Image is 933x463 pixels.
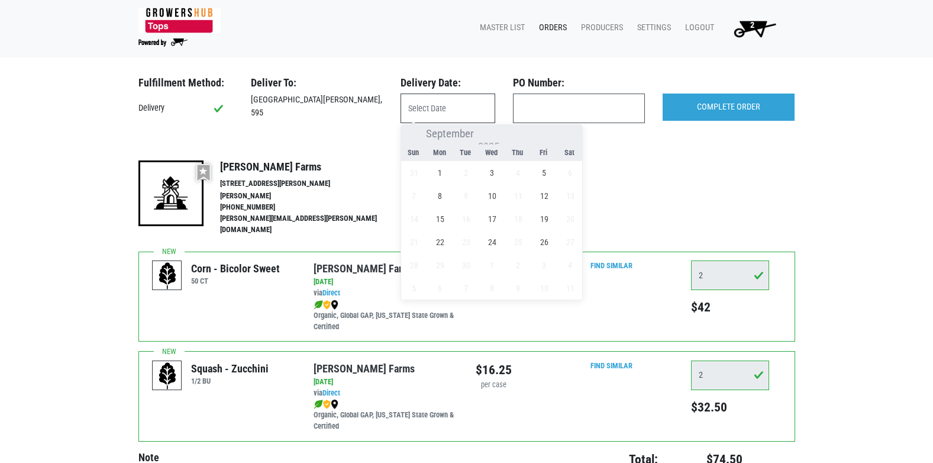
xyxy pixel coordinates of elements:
span: October 10, 2025 [532,276,556,300]
span: October 1, 2025 [480,253,503,276]
div: [GEOGRAPHIC_DATA][PERSON_NAME], 595 [242,94,392,119]
span: September 19, 2025 [532,207,556,230]
a: Direct [322,388,340,397]
div: [DATE] [314,276,457,288]
a: Orders [530,17,572,39]
input: COMPLETE ORDER [663,94,795,121]
span: September 5, 2025 [532,161,556,184]
input: Select Date [401,94,495,123]
img: safety-e55c860ca8c00a9c171001a62a92dabd.png [323,400,331,409]
span: September 23, 2025 [454,230,477,253]
h5: $32.50 [691,400,769,415]
a: Direct [322,288,340,297]
input: Qty [691,361,769,390]
span: August 31, 2025 [402,161,425,184]
h4: [PERSON_NAME] Farms [220,160,402,173]
span: September 25, 2025 [506,230,530,253]
span: September 13, 2025 [558,184,582,207]
span: October 3, 2025 [532,253,556,276]
div: Corn - Bicolor Sweet [191,261,280,276]
h3: Fulfillment Method: [138,76,233,89]
div: Squash - Zucchini [191,361,269,377]
span: September 29, 2025 [428,253,451,276]
div: Organic, Global GAP, [US_STATE] State Grown & Certified [314,398,457,432]
span: September 4, 2025 [506,161,530,184]
span: Fri [531,149,557,157]
div: per case [476,380,512,391]
img: safety-e55c860ca8c00a9c171001a62a92dabd.png [323,300,331,310]
select: Month [423,128,474,140]
a: [PERSON_NAME] Farms [314,262,415,275]
span: Tue [453,149,479,157]
span: September 28, 2025 [402,253,425,276]
span: Sat [557,149,583,157]
span: October 7, 2025 [454,276,477,300]
span: September 1, 2025 [428,161,451,184]
img: placeholder-variety-43d6402dacf2d531de610a020419775a.svg [153,361,182,391]
li: [PERSON_NAME] [220,191,402,202]
li: [PHONE_NUMBER] [220,202,402,213]
a: [PERSON_NAME] Farms [314,362,415,375]
span: Wed [479,149,505,157]
a: Logout [676,17,719,39]
h5: $42 [691,300,769,315]
span: October 2, 2025 [506,253,530,276]
img: 19-7441ae2ccb79c876ff41c34f3bd0da69.png [138,160,204,226]
span: October 8, 2025 [480,276,503,300]
span: September 3, 2025 [480,161,503,184]
span: 2 [750,20,754,30]
span: September 2, 2025 [454,161,477,184]
span: Mon [427,149,453,157]
img: leaf-e5c59151409436ccce96b2ca1b28e03c.png [314,300,323,310]
img: leaf-e5c59151409436ccce96b2ca1b28e03c.png [314,400,323,409]
div: via [314,388,457,399]
img: map_marker-0e94453035b3232a4d21701695807de9.png [331,300,338,310]
span: September 12, 2025 [532,184,556,207]
span: September 9, 2025 [454,184,477,207]
input: Qty [691,261,769,290]
span: Sun [401,149,427,157]
span: September 27, 2025 [558,230,582,253]
img: map_marker-0e94453035b3232a4d21701695807de9.png [331,400,338,409]
span: October 11, 2025 [558,276,582,300]
span: October 6, 2025 [428,276,451,300]
span: September 7, 2025 [402,184,425,207]
span: September 22, 2025 [428,230,451,253]
a: 2 [719,17,786,40]
span: September 16, 2025 [454,207,477,230]
li: [PERSON_NAME][EMAIL_ADDRESS][PERSON_NAME][DOMAIN_NAME] [220,213,402,236]
h3: Delivery Date: [401,76,495,89]
a: Settings [628,17,676,39]
h3: Deliver To: [251,76,383,89]
span: September 24, 2025 [480,230,503,253]
img: placeholder-variety-43d6402dacf2d531de610a020419775a.svg [153,261,182,291]
span: September 6, 2025 [558,161,582,184]
span: October 4, 2025 [558,253,582,276]
span: October 9, 2025 [506,276,530,300]
img: 279edf242af8f9d49a69d9d2afa010fb.png [138,8,221,33]
span: October 5, 2025 [402,276,425,300]
span: September 8, 2025 [428,184,451,207]
h6: 1/2 BU [191,377,269,385]
div: via [314,288,457,299]
span: September 21, 2025 [402,230,425,253]
span: Thu [505,149,531,157]
span: September 20, 2025 [558,207,582,230]
a: Producers [572,17,628,39]
a: Find Similar [590,261,632,270]
span: September 26, 2025 [532,230,556,253]
li: [STREET_ADDRESS][PERSON_NAME] [220,178,402,189]
span: September 10, 2025 [480,184,503,207]
span: September 11, 2025 [506,184,530,207]
div: [DATE] [314,377,457,388]
img: Cart [728,17,781,40]
a: Master List [470,17,530,39]
img: Powered by Big Wheelbarrow [138,38,188,47]
div: $16.25 [476,361,512,380]
span: September 30, 2025 [454,253,477,276]
span: September 15, 2025 [428,207,451,230]
span: September 18, 2025 [506,207,530,230]
div: Organic, Global GAP, [US_STATE] State Grown & Certified [314,299,457,333]
h6: 50 CT [191,276,280,285]
span: September 14, 2025 [402,207,425,230]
